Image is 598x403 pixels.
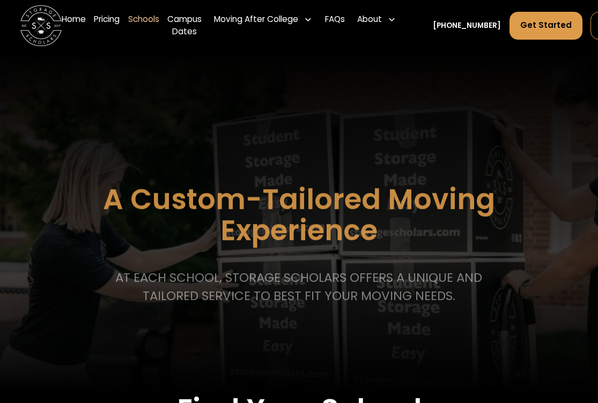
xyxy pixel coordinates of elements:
[357,13,382,26] div: About
[325,5,345,47] a: FAQs
[128,5,159,47] a: Schools
[112,268,486,305] p: At each school, storage scholars offers a unique and tailored service to best fit your Moving needs.
[353,5,400,34] div: About
[94,5,120,47] a: Pricing
[167,5,202,47] a: Campus Dates
[510,12,582,40] a: Get Started
[214,13,298,26] div: Moving After College
[62,5,86,47] a: Home
[433,20,501,31] a: [PHONE_NUMBER]
[210,5,316,34] div: Moving After College
[20,5,62,47] img: Storage Scholars main logo
[53,184,545,246] h1: A Custom-Tailored Moving Experience
[20,5,62,47] a: home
